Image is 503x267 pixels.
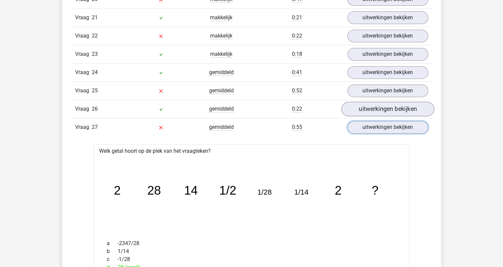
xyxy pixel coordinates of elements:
[75,105,92,113] span: Vraag
[184,184,197,197] tspan: 14
[210,33,232,39] span: makkelijk
[292,106,302,112] span: 0:22
[209,106,234,112] span: gemiddeld
[92,87,98,94] span: 25
[347,66,428,79] a: uitwerkingen bekijken
[347,84,428,97] a: uitwerkingen bekijken
[92,106,98,112] span: 26
[75,68,92,76] span: Vraag
[334,184,341,197] tspan: 2
[107,239,118,247] span: a
[209,69,234,76] span: gemiddeld
[92,33,98,39] span: 22
[292,14,302,21] span: 0:21
[92,51,98,57] span: 23
[292,69,302,76] span: 0:41
[341,102,434,116] a: uitwerkingen bekijken
[257,188,272,196] tspan: 1/28
[75,32,92,40] span: Vraag
[107,255,117,263] span: c
[210,51,232,57] span: makkelijk
[92,69,98,75] span: 24
[92,124,98,130] span: 27
[347,121,428,133] a: uitwerkingen bekijken
[292,124,302,131] span: 0:55
[292,87,302,94] span: 0:52
[75,14,92,22] span: Vraag
[75,87,92,95] span: Vraag
[102,247,402,255] div: 1/14
[75,123,92,131] span: Vraag
[347,30,428,42] a: uitwerkingen bekijken
[107,247,118,255] span: b
[347,11,428,24] a: uitwerkingen bekijken
[210,14,232,21] span: makkelijk
[292,51,302,57] span: 0:18
[75,50,92,58] span: Vraag
[102,255,402,263] div: -1/28
[294,188,308,196] tspan: 1/14
[347,48,428,60] a: uitwerkingen bekijken
[102,239,402,247] div: -2347/28
[371,184,378,197] tspan: ?
[209,124,234,131] span: gemiddeld
[292,33,302,39] span: 0:22
[114,184,121,197] tspan: 2
[147,184,161,197] tspan: 28
[92,14,98,21] span: 21
[209,87,234,94] span: gemiddeld
[219,184,236,197] tspan: 1/2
